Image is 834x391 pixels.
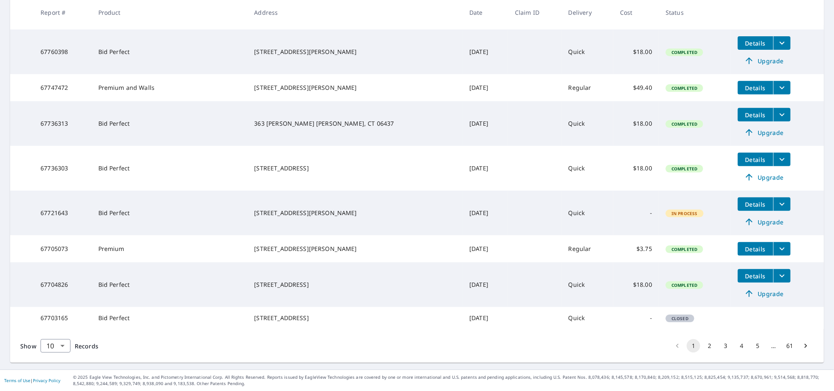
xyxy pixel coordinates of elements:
[738,126,791,139] a: Upgrade
[562,74,613,101] td: Regular
[743,217,785,227] span: Upgrade
[73,374,830,387] p: © 2025 Eagle View Technologies, Inc. and Pictometry International Corp. All Rights Reserved. Repo...
[562,146,613,191] td: Quick
[613,30,659,74] td: $18.00
[613,146,659,191] td: $18.00
[34,262,91,307] td: 67704826
[738,287,791,300] a: Upgrade
[666,121,702,127] span: Completed
[463,74,508,101] td: [DATE]
[4,378,60,383] p: |
[20,342,36,350] span: Show
[743,272,768,280] span: Details
[33,378,60,383] a: Privacy Policy
[562,307,613,329] td: Quick
[743,156,768,164] span: Details
[92,307,248,329] td: Bid Perfect
[463,262,508,307] td: [DATE]
[34,101,91,146] td: 67736313
[666,282,702,288] span: Completed
[738,215,791,229] a: Upgrade
[666,210,703,216] span: In Process
[767,342,780,350] div: …
[613,307,659,329] td: -
[41,334,70,358] div: 10
[92,146,248,191] td: Bid Perfect
[783,339,796,353] button: Go to page 61
[666,246,702,252] span: Completed
[562,101,613,146] td: Quick
[92,191,248,235] td: Bid Perfect
[743,200,768,208] span: Details
[562,262,613,307] td: Quick
[254,280,456,289] div: [STREET_ADDRESS]
[738,108,773,121] button: detailsBtn-67736313
[34,74,91,101] td: 67747472
[562,30,613,74] td: Quick
[463,30,508,74] td: [DATE]
[92,30,248,74] td: Bid Perfect
[743,245,768,253] span: Details
[703,339,716,353] button: Go to page 2
[34,307,91,329] td: 67703165
[34,30,91,74] td: 67760398
[738,36,773,50] button: detailsBtn-67760398
[463,307,508,329] td: [DATE]
[743,56,785,66] span: Upgrade
[463,191,508,235] td: [DATE]
[773,108,791,121] button: filesDropdownBtn-67736313
[34,191,91,235] td: 67721643
[738,269,773,283] button: detailsBtn-67704826
[41,339,70,353] div: Show 10 records
[743,172,785,182] span: Upgrade
[666,85,702,91] span: Completed
[743,127,785,138] span: Upgrade
[743,289,785,299] span: Upgrade
[92,235,248,262] td: Premium
[4,378,30,383] a: Terms of Use
[463,235,508,262] td: [DATE]
[613,74,659,101] td: $49.40
[773,269,791,283] button: filesDropdownBtn-67704826
[743,39,768,47] span: Details
[773,36,791,50] button: filesDropdownBtn-67760398
[666,315,693,321] span: Closed
[743,111,768,119] span: Details
[254,164,456,173] div: [STREET_ADDRESS]
[92,262,248,307] td: Bid Perfect
[34,146,91,191] td: 67736303
[735,339,748,353] button: Go to page 4
[773,242,791,256] button: filesDropdownBtn-67705073
[773,153,791,166] button: filesDropdownBtn-67736303
[254,84,456,92] div: [STREET_ADDRESS][PERSON_NAME]
[562,191,613,235] td: Quick
[613,235,659,262] td: $3.75
[254,314,456,322] div: [STREET_ADDRESS]
[669,339,814,353] nav: pagination navigation
[687,339,700,353] button: page 1
[666,49,702,55] span: Completed
[562,235,613,262] td: Regular
[254,209,456,217] div: [STREET_ADDRESS][PERSON_NAME]
[799,339,812,353] button: Go to next page
[463,101,508,146] td: [DATE]
[254,48,456,56] div: [STREET_ADDRESS][PERSON_NAME]
[719,339,732,353] button: Go to page 3
[613,262,659,307] td: $18.00
[738,197,773,211] button: detailsBtn-67721643
[92,74,248,101] td: Premium and Walls
[613,191,659,235] td: -
[738,54,791,67] a: Upgrade
[738,153,773,166] button: detailsBtn-67736303
[773,81,791,94] button: filesDropdownBtn-67747472
[463,146,508,191] td: [DATE]
[666,166,702,172] span: Completed
[773,197,791,211] button: filesDropdownBtn-67721643
[738,81,773,94] button: detailsBtn-67747472
[92,101,248,146] td: Bid Perfect
[613,101,659,146] td: $18.00
[751,339,764,353] button: Go to page 5
[254,119,456,128] div: 363 [PERSON_NAME] [PERSON_NAME], CT 06437
[254,245,456,253] div: [STREET_ADDRESS][PERSON_NAME]
[738,170,791,184] a: Upgrade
